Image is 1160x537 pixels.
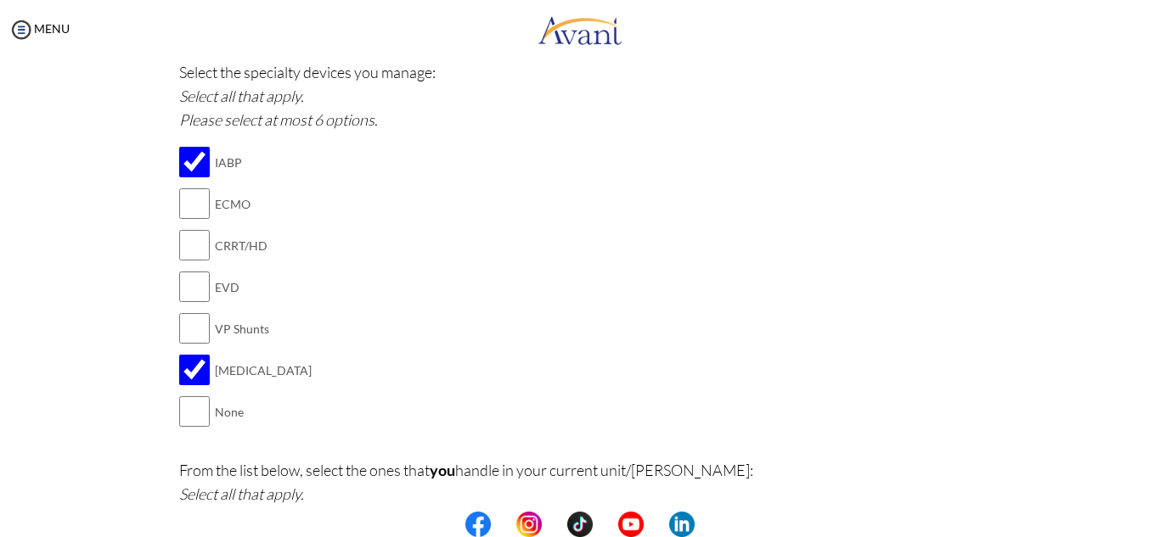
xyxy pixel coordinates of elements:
td: IABP [215,142,312,183]
td: EVD [215,266,312,308]
p: Select the specialty devices you manage: [179,60,982,131]
img: tt.png [567,512,593,537]
img: yt.png [618,512,644,537]
img: fb.png [465,512,491,537]
img: icon-menu.png [8,17,34,42]
td: VP Shunts [215,308,312,350]
img: blank.png [644,512,669,537]
img: blank.png [542,512,567,537]
img: li.png [669,512,695,537]
img: blank.png [593,512,618,537]
td: ECMO [215,183,312,225]
i: Select all that apply. Please select at most 6 options. [179,87,378,129]
td: None [215,391,312,433]
img: blank.png [491,512,516,537]
p: From the list below, select the ones that handle in your current unit/[PERSON_NAME]: [179,458,982,529]
td: CRRT/HD [215,225,312,266]
td: [MEDICAL_DATA] [215,350,312,391]
i: Select all that apply. Please select at most 7 options. [179,484,378,527]
a: MENU [8,21,70,36]
img: in.png [516,512,542,537]
img: logo.png [538,4,622,55]
b: you [430,461,455,479]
